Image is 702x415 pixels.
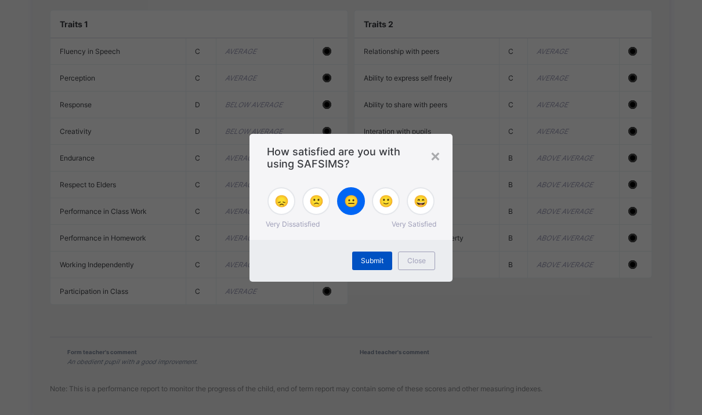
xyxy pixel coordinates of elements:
[430,145,441,165] div: ×
[274,194,289,208] span: 😞
[361,256,383,265] span: Submit
[407,256,426,265] span: Close
[267,145,435,170] span: How satisfied are you with using SAFSIMS?
[344,194,359,208] span: 😐
[392,220,436,228] span: Very Satisfied
[379,194,393,208] span: 🙂
[309,194,324,208] span: 🙁
[414,194,428,208] span: 😄
[266,220,320,228] span: Very Dissatisfied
